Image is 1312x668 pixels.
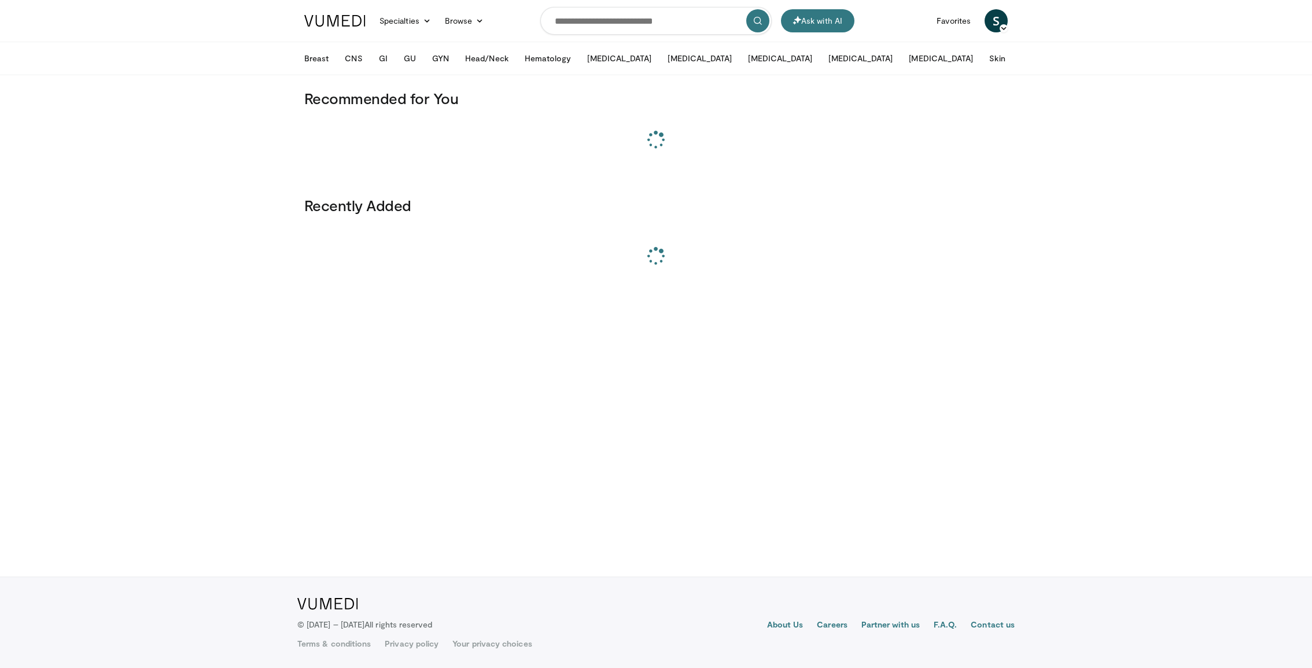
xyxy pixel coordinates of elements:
button: Breast [297,47,336,70]
a: Terms & conditions [297,638,371,649]
button: [MEDICAL_DATA] [902,47,980,70]
a: Specialties [373,9,438,32]
a: Contact us [971,619,1015,633]
a: Privacy policy [385,638,438,649]
button: Head/Neck [458,47,515,70]
img: VuMedi Logo [297,598,358,610]
img: VuMedi Logo [304,15,366,27]
a: Browse [438,9,491,32]
button: GI [372,47,395,70]
button: [MEDICAL_DATA] [741,47,819,70]
button: GU [397,47,423,70]
button: Hematology [518,47,578,70]
button: Skin [982,47,1012,70]
a: About Us [767,619,804,633]
a: Partner with us [861,619,920,633]
button: [MEDICAL_DATA] [580,47,658,70]
button: GYN [425,47,456,70]
a: Favorites [930,9,978,32]
a: Your privacy choices [452,638,532,649]
a: F.A.Q. [934,619,957,633]
span: All rights reserved [364,619,432,629]
h3: Recently Added [304,196,1008,215]
a: S [985,9,1008,32]
h3: Recommended for You [304,89,1008,108]
button: [MEDICAL_DATA] [821,47,900,70]
a: Careers [817,619,847,633]
button: Ask with AI [781,9,854,32]
button: [MEDICAL_DATA] [661,47,739,70]
input: Search topics, interventions [540,7,772,35]
p: © [DATE] – [DATE] [297,619,433,630]
button: CNS [338,47,369,70]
